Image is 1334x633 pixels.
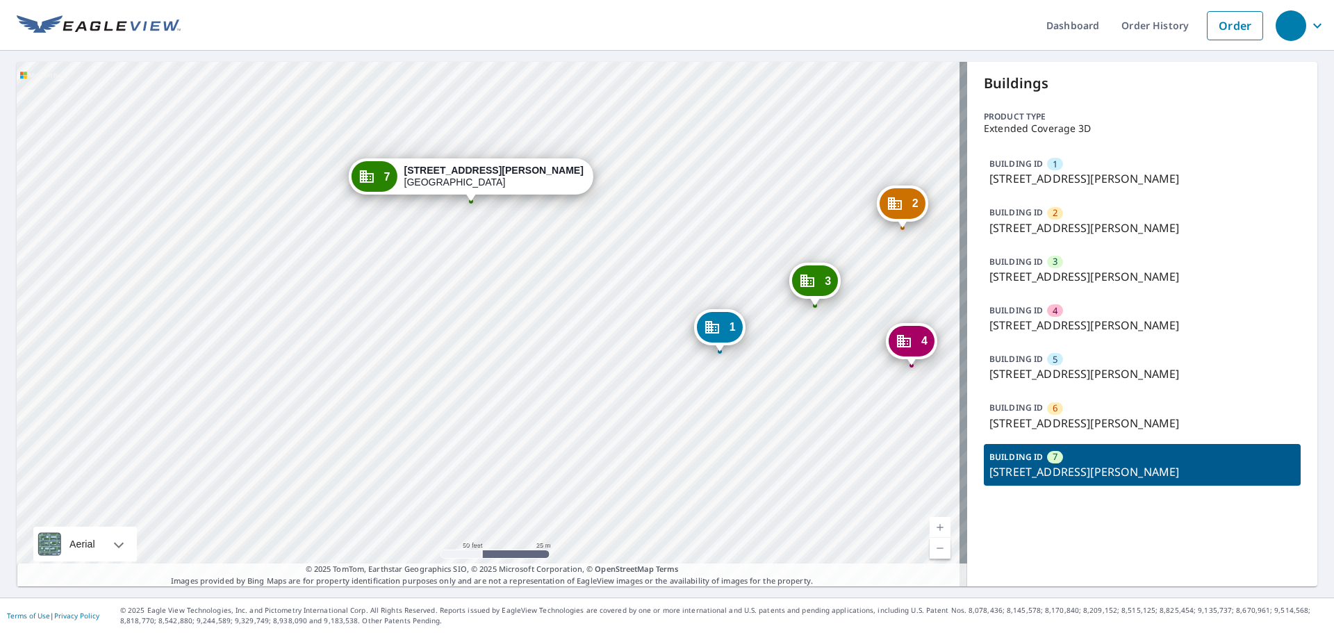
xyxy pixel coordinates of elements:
[54,611,99,620] a: Privacy Policy
[33,527,137,561] div: Aerial
[877,186,928,229] div: Dropped pin, building 2, Commercial property, 9709 S Gessner Rd Houston, TX 77071
[1207,11,1263,40] a: Order
[984,110,1301,123] p: Product type
[989,317,1295,334] p: [STREET_ADDRESS][PERSON_NAME]
[886,323,937,366] div: Dropped pin, building 4, Commercial property, 9709 S Gessner Rd Houston, TX 77071
[930,538,950,559] a: Current Level 19, Zoom Out
[404,165,584,176] strong: [STREET_ADDRESS][PERSON_NAME]
[989,268,1295,285] p: [STREET_ADDRESS][PERSON_NAME]
[656,564,679,574] a: Terms
[404,165,584,188] div: [GEOGRAPHIC_DATA]
[1053,158,1057,171] span: 1
[730,322,736,332] span: 1
[930,517,950,538] a: Current Level 19, Zoom In
[1053,402,1057,415] span: 6
[1053,304,1057,318] span: 4
[921,336,928,346] span: 4
[989,158,1043,170] p: BUILDING ID
[348,158,593,202] div: Dropped pin, building 7, Commercial property, 9627 S Gessner Rd Houston, TX 77071
[1053,255,1057,268] span: 3
[825,276,831,286] span: 3
[989,304,1043,316] p: BUILDING ID
[65,527,99,561] div: Aerial
[989,353,1043,365] p: BUILDING ID
[120,605,1327,626] p: © 2025 Eagle View Technologies, Inc. and Pictometry International Corp. All Rights Reserved. Repo...
[1053,206,1057,220] span: 2
[989,365,1295,382] p: [STREET_ADDRESS][PERSON_NAME]
[789,263,841,306] div: Dropped pin, building 3, Commercial property, 9707 S Gessner Rd Houston, TX 77071
[989,170,1295,187] p: [STREET_ADDRESS][PERSON_NAME]
[17,564,967,586] p: Images provided by Bing Maps are for property identification purposes only and are not a represen...
[1053,450,1057,463] span: 7
[989,256,1043,268] p: BUILDING ID
[694,309,746,352] div: Dropped pin, building 1, Commercial property, 9707 S Gessner Rd Houston, TX 77071
[7,611,99,620] p: |
[989,220,1295,236] p: [STREET_ADDRESS][PERSON_NAME]
[989,415,1295,431] p: [STREET_ADDRESS][PERSON_NAME]
[989,402,1043,413] p: BUILDING ID
[7,611,50,620] a: Terms of Use
[912,198,919,208] span: 2
[989,463,1295,480] p: [STREET_ADDRESS][PERSON_NAME]
[306,564,679,575] span: © 2025 TomTom, Earthstar Geographics SIO, © 2025 Microsoft Corporation, ©
[984,73,1301,94] p: Buildings
[984,123,1301,134] p: Extended Coverage 3D
[595,564,653,574] a: OpenStreetMap
[989,206,1043,218] p: BUILDING ID
[384,172,390,182] span: 7
[989,451,1043,463] p: BUILDING ID
[1053,353,1057,366] span: 5
[17,15,181,36] img: EV Logo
